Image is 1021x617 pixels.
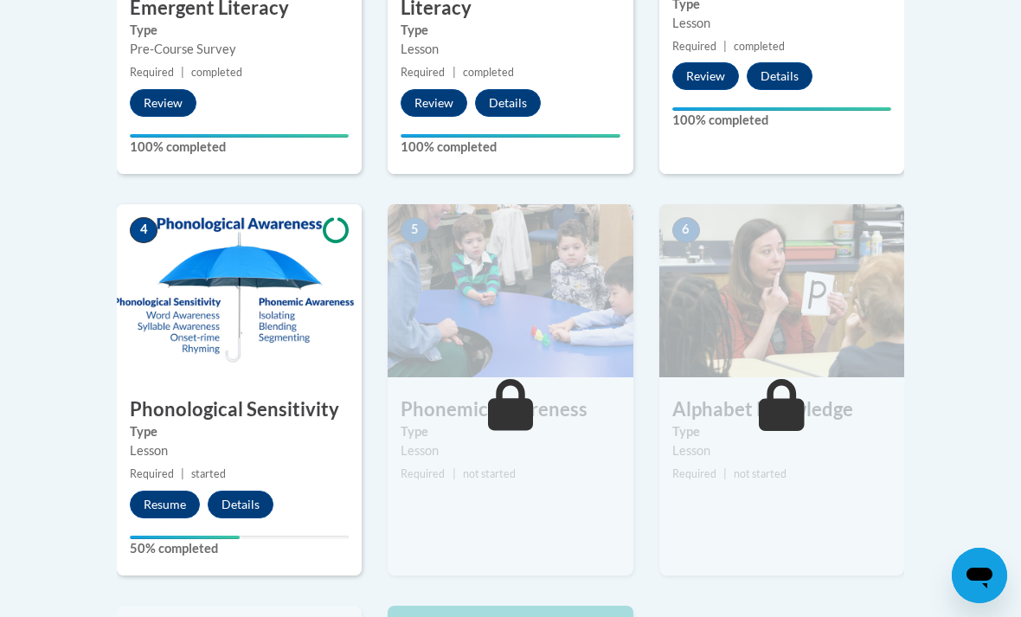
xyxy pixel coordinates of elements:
[723,40,727,53] span: |
[191,467,226,480] span: started
[453,66,456,79] span: |
[130,89,196,117] button: Review
[672,467,716,480] span: Required
[672,40,716,53] span: Required
[130,138,349,157] label: 100% completed
[130,467,174,480] span: Required
[401,66,445,79] span: Required
[672,422,891,441] label: Type
[659,396,904,423] h3: Alphabet Knowledge
[952,548,1007,603] iframe: Button to launch messaging window
[130,66,174,79] span: Required
[475,89,541,117] button: Details
[463,467,516,480] span: not started
[130,217,157,243] span: 4
[401,89,467,117] button: Review
[401,138,620,157] label: 100% completed
[401,40,620,59] div: Lesson
[388,204,633,377] img: Course Image
[659,204,904,377] img: Course Image
[130,441,349,460] div: Lesson
[181,66,184,79] span: |
[401,441,620,460] div: Lesson
[734,40,785,53] span: completed
[672,217,700,243] span: 6
[130,536,240,539] div: Your progress
[130,539,349,558] label: 50% completed
[401,422,620,441] label: Type
[117,204,362,377] img: Course Image
[130,422,349,441] label: Type
[401,21,620,40] label: Type
[401,217,428,243] span: 5
[672,111,891,130] label: 100% completed
[388,396,633,423] h3: Phonemic Awareness
[453,467,456,480] span: |
[672,107,891,111] div: Your progress
[130,134,349,138] div: Your progress
[401,134,620,138] div: Your progress
[117,396,362,423] h3: Phonological Sensitivity
[130,40,349,59] div: Pre-Course Survey
[672,441,891,460] div: Lesson
[191,66,242,79] span: completed
[747,62,812,90] button: Details
[672,14,891,33] div: Lesson
[181,467,184,480] span: |
[734,467,787,480] span: not started
[208,491,273,518] button: Details
[130,21,349,40] label: Type
[463,66,514,79] span: completed
[672,62,739,90] button: Review
[723,467,727,480] span: |
[130,491,200,518] button: Resume
[401,467,445,480] span: Required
